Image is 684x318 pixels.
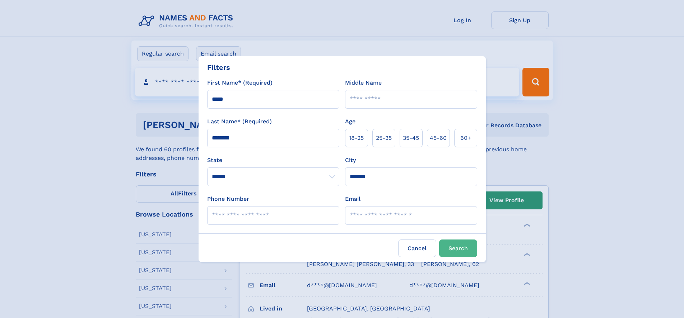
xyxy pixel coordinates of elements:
[345,79,382,87] label: Middle Name
[376,134,392,142] span: 25‑35
[398,239,436,257] label: Cancel
[439,239,477,257] button: Search
[345,156,356,165] label: City
[349,134,364,142] span: 18‑25
[345,195,360,203] label: Email
[207,79,273,87] label: First Name* (Required)
[345,117,355,126] label: Age
[460,134,471,142] span: 60+
[430,134,447,142] span: 45‑60
[207,117,272,126] label: Last Name* (Required)
[403,134,419,142] span: 35‑45
[207,195,249,203] label: Phone Number
[207,156,339,165] label: State
[207,62,230,73] div: Filters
